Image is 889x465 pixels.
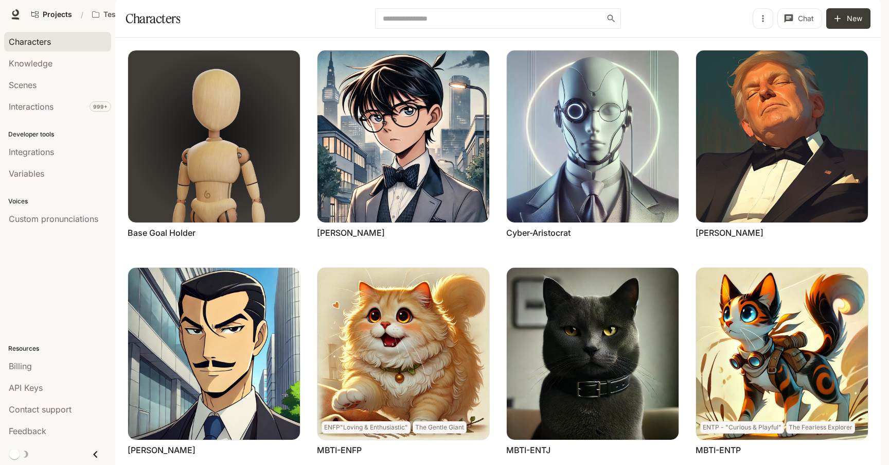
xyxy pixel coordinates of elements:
a: Base Goal Holder [128,227,195,238]
img: MBTI-ENTP [696,268,868,440]
img: Base Goal Holder [128,50,300,222]
img: Conan Edogawa [317,50,489,222]
a: MBTI-ENTP [696,444,741,456]
a: [PERSON_NAME] [317,227,385,238]
p: TestWorkspace [103,10,158,19]
a: Go to projects [27,4,77,25]
div: / [77,9,87,20]
a: Cyber-Aristocrat [506,227,571,238]
img: Donald Trump [696,50,868,222]
button: Open workspace menu [87,4,174,25]
span: Projects [43,10,72,19]
a: MBTI-ENFP [317,444,362,456]
button: Chat [777,8,822,29]
h1: Characters [126,8,180,29]
img: MBTI-ENFP [317,268,489,440]
button: New [826,8,870,29]
img: Cyber-Aristocrat [507,50,679,222]
img: Kogoro Mouri [128,268,300,440]
a: [PERSON_NAME] [696,227,763,238]
a: [PERSON_NAME] [128,444,195,456]
a: MBTI-ENTJ [506,444,550,456]
img: MBTI-ENTJ [507,268,679,440]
